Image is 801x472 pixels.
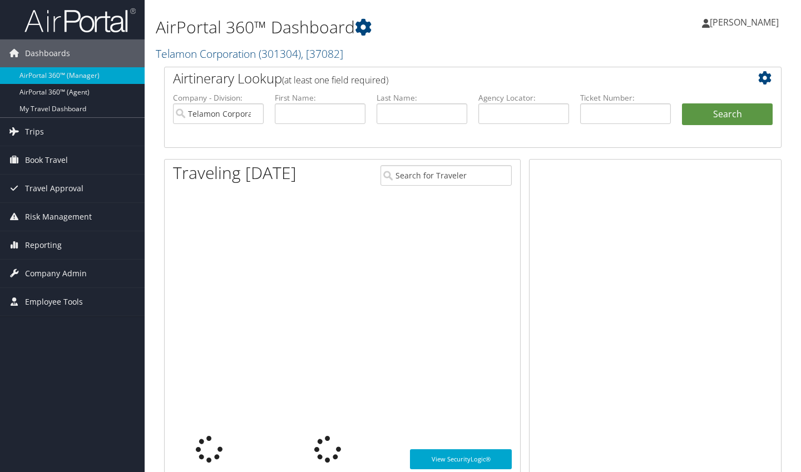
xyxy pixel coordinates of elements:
label: Company - Division: [173,92,264,103]
span: Dashboards [25,39,70,67]
span: [PERSON_NAME] [710,16,779,28]
span: (at least one field required) [282,74,388,86]
span: Reporting [25,231,62,259]
span: Employee Tools [25,288,83,316]
input: Search for Traveler [380,165,512,186]
a: Telamon Corporation [156,46,343,61]
span: Book Travel [25,146,68,174]
span: Company Admin [25,260,87,287]
img: airportal-logo.png [24,7,136,33]
label: Last Name: [377,92,467,103]
span: Travel Approval [25,175,83,202]
a: View SecurityLogic® [410,449,512,469]
span: ( 301304 ) [259,46,301,61]
label: Agency Locator: [478,92,569,103]
h2: Airtinerary Lookup [173,69,721,88]
h1: AirPortal 360™ Dashboard [156,16,578,39]
label: Ticket Number: [580,92,671,103]
span: Risk Management [25,203,92,231]
span: Trips [25,118,44,146]
span: , [ 37082 ] [301,46,343,61]
a: [PERSON_NAME] [702,6,790,39]
h1: Traveling [DATE] [173,161,296,185]
label: First Name: [275,92,365,103]
button: Search [682,103,773,126]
